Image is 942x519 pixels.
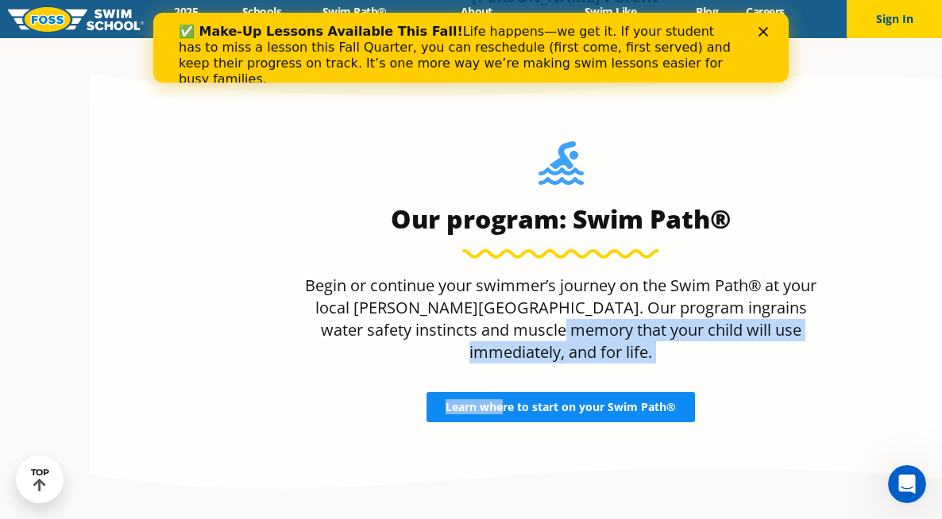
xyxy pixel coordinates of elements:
[25,11,310,26] b: ✅ Make-Up Lessons Available This Fall!
[682,4,732,19] a: Blog
[297,203,824,235] h3: Our program: Swim Path®
[427,392,695,422] a: Learn where to start on your Swim Path®
[144,4,228,34] a: 2025 Calendar
[446,402,676,413] span: Learn where to start on your Swim Path®
[732,4,798,19] a: Careers
[153,13,789,83] iframe: Intercom live chat banner
[31,467,49,492] div: TOP
[8,7,144,32] img: FOSS Swim School Logo
[315,275,817,363] span: at your local [PERSON_NAME][GEOGRAPHIC_DATA]. Our program ingrains water safety instincts and mus...
[305,275,762,296] span: Begin or continue your swimmer’s journey on the Swim Path®
[25,11,585,75] div: Life happens—we get it. If your student has to miss a lesson this Fall Quarter, you can reschedul...
[228,4,295,19] a: Schools
[888,465,926,503] iframe: Intercom live chat
[539,4,682,34] a: Swim Like [PERSON_NAME]
[539,141,584,195] img: Foss-Location-Swimming-Pool-Person.svg
[414,4,539,34] a: About [PERSON_NAME]
[295,4,414,34] a: Swim Path® Program
[605,14,621,24] div: Close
